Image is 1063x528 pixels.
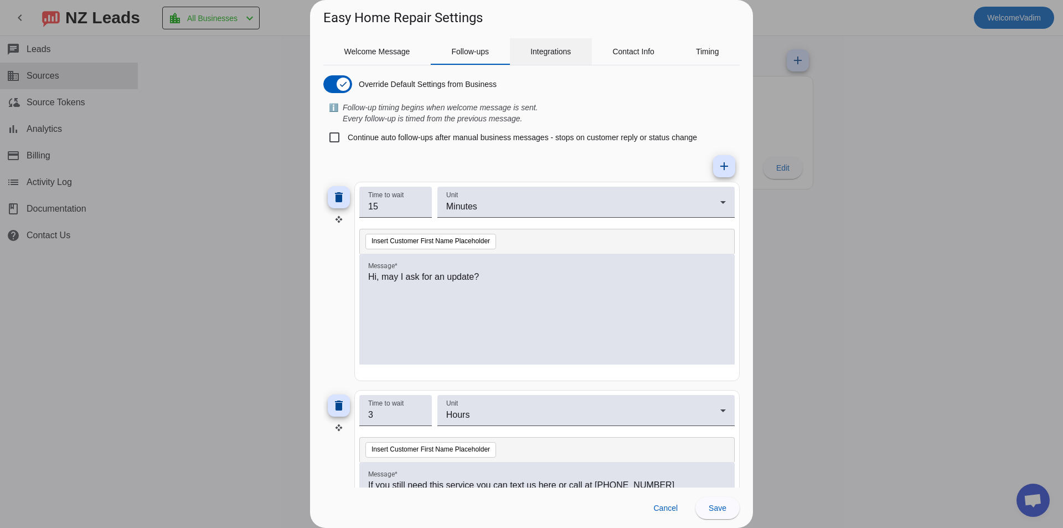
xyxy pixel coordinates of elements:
label: Override Default Settings from Business [357,79,497,90]
mat-icon: add [718,160,731,173]
button: Save [695,497,740,519]
span: ℹ️ [329,102,338,124]
button: Cancel [644,497,687,519]
mat-label: Time to wait [368,192,404,199]
mat-icon: delete [332,399,345,412]
label: Continue auto follow-ups after manual business messages - stops on customer reply or status change [345,132,697,143]
p: If you still need this service you can text us here or call at [PHONE_NUMBER] [368,479,726,492]
span: Cancel [653,504,678,512]
span: Save [709,504,726,512]
button: Insert Customer First Name Placeholder [365,234,496,249]
h1: Easy Home Repair Settings [323,9,483,27]
mat-label: Unit [446,399,458,407]
mat-icon: delete [332,191,345,204]
mat-label: Unit [446,192,458,199]
span: Contact Info [612,48,654,55]
span: Welcome Message [344,48,410,55]
span: Follow-ups [451,48,489,55]
span: Hours [446,410,470,419]
span: Timing [696,48,719,55]
i: Follow-up timing begins when welcome message is sent. Every follow-up is timed from the previous ... [343,103,538,123]
span: Integrations [530,48,571,55]
span: Minutes [446,202,477,211]
button: Insert Customer First Name Placeholder [365,442,496,458]
mat-label: Time to wait [368,399,404,407]
p: Hi, may I ask for an update? [368,270,726,284]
